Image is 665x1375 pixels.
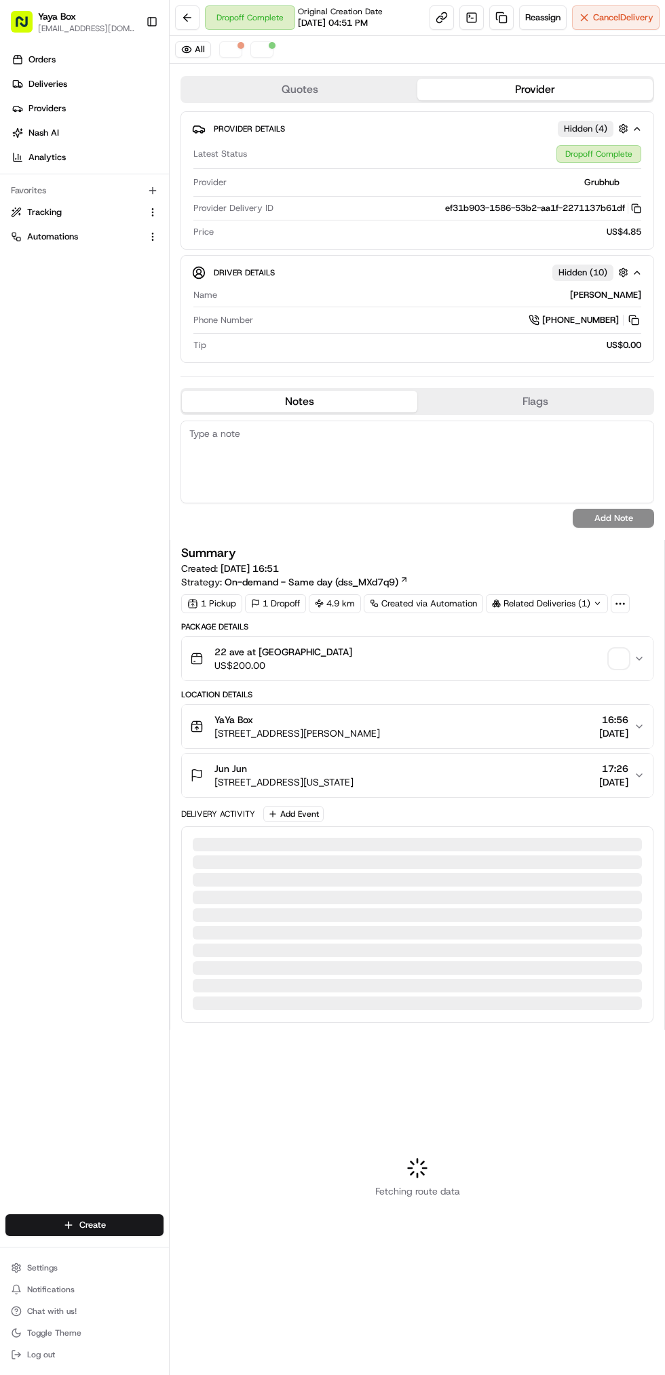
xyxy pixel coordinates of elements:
[529,313,641,328] a: [PHONE_NUMBER]
[182,391,417,412] button: Notes
[599,762,628,775] span: 17:26
[558,267,607,279] span: Hidden ( 10 )
[417,391,653,412] button: Flags
[181,562,279,575] span: Created:
[193,226,214,238] span: Price
[27,1306,77,1317] span: Chat with us!
[5,98,169,119] a: Providers
[27,206,62,218] span: Tracking
[263,806,324,822] button: Add Event
[417,79,653,100] button: Provider
[181,594,242,613] div: 1 Pickup
[27,1349,55,1360] span: Log out
[564,123,607,135] span: Hidden ( 4 )
[599,775,628,789] span: [DATE]
[28,102,66,115] span: Providers
[28,151,66,163] span: Analytics
[192,117,643,140] button: Provider DetailsHidden (4)
[214,727,380,740] span: [STREET_ADDRESS][PERSON_NAME]
[5,1258,164,1277] button: Settings
[5,180,164,201] div: Favorites
[28,54,56,66] span: Orders
[27,1284,75,1295] span: Notifications
[375,1184,460,1198] span: Fetching route data
[525,12,560,24] span: Reassign
[182,79,417,100] button: Quotes
[245,594,306,613] div: 1 Dropoff
[27,1328,81,1338] span: Toggle Theme
[486,594,608,613] div: Related Deliveries (1)
[38,23,135,34] button: [EMAIL_ADDRESS][DOMAIN_NAME]
[584,176,620,189] span: Grubhub
[214,762,247,775] span: Jun Jun
[11,231,142,243] a: Automations
[223,289,641,301] div: [PERSON_NAME]
[5,1280,164,1299] button: Notifications
[214,645,352,659] span: 22 ave at [GEOGRAPHIC_DATA]
[298,17,368,29] span: [DATE] 04:51 PM
[552,264,632,281] button: Hidden (10)
[214,659,352,672] span: US$200.00
[27,231,78,243] span: Automations
[193,314,253,326] span: Phone Number
[193,176,227,189] span: Provider
[445,202,641,214] button: ef31b903-1586-53b2-aa1f-2271137b61df
[193,289,217,301] span: Name
[11,206,142,218] a: Tracking
[309,594,361,613] div: 4.9 km
[5,1214,164,1236] button: Create
[607,226,641,238] span: US$4.85
[5,1302,164,1321] button: Chat with us!
[225,575,408,589] a: On-demand - Same day (dss_MXd7q9)
[181,547,236,559] h3: Summary
[181,575,408,589] div: Strategy:
[214,267,275,278] span: Driver Details
[5,226,164,248] button: Automations
[5,1323,164,1342] button: Toggle Theme
[225,575,398,589] span: On-demand - Same day (dss_MXd7q9)
[5,49,169,71] a: Orders
[214,775,354,789] span: [STREET_ADDRESS][US_STATE]
[27,1262,58,1273] span: Settings
[214,713,253,727] span: YaYa Box
[214,123,285,134] span: Provider Details
[181,689,653,700] div: Location Details
[192,261,643,284] button: Driver DetailsHidden (10)
[5,147,169,168] a: Analytics
[193,202,273,214] span: Provider Delivery ID
[298,6,383,17] span: Original Creation Date
[175,41,211,58] button: All
[5,73,169,95] a: Deliveries
[593,12,653,24] span: Cancel Delivery
[193,339,206,351] span: Tip
[5,5,140,38] button: Yaya Box[EMAIL_ADDRESS][DOMAIN_NAME]
[542,314,619,326] span: [PHONE_NUMBER]
[5,201,164,223] button: Tracking
[5,122,169,144] a: Nash AI
[193,148,247,160] span: Latest Status
[212,339,641,351] div: US$0.00
[519,5,567,30] button: Reassign
[28,78,67,90] span: Deliveries
[181,621,653,632] div: Package Details
[182,754,653,797] button: Jun Jun[STREET_ADDRESS][US_STATE]17:26[DATE]
[572,5,660,30] button: CancelDelivery
[79,1219,106,1231] span: Create
[28,127,59,139] span: Nash AI
[182,637,653,680] button: 22 ave at [GEOGRAPHIC_DATA]US$200.00
[5,1345,164,1364] button: Log out
[38,9,76,23] button: Yaya Box
[364,594,483,613] a: Created via Automation
[599,727,628,740] span: [DATE]
[182,705,653,748] button: YaYa Box[STREET_ADDRESS][PERSON_NAME]16:56[DATE]
[558,120,632,137] button: Hidden (4)
[181,809,255,819] div: Delivery Activity
[221,562,279,575] span: [DATE] 16:51
[599,713,628,727] span: 16:56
